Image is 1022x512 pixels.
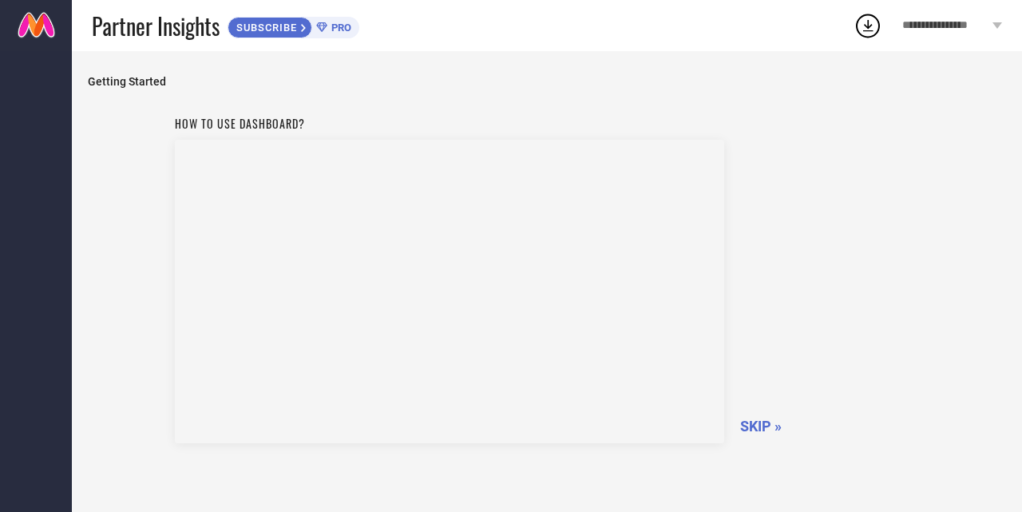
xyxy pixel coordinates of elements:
span: Partner Insights [92,10,220,42]
div: Open download list [854,11,882,40]
span: Getting Started [88,75,1006,88]
span: SKIP » [740,418,782,435]
span: SUBSCRIBE [228,22,301,34]
span: PRO [327,22,351,34]
a: SUBSCRIBEPRO [228,13,359,38]
iframe: Workspace Section [175,140,724,443]
h1: How to use dashboard? [175,115,724,132]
